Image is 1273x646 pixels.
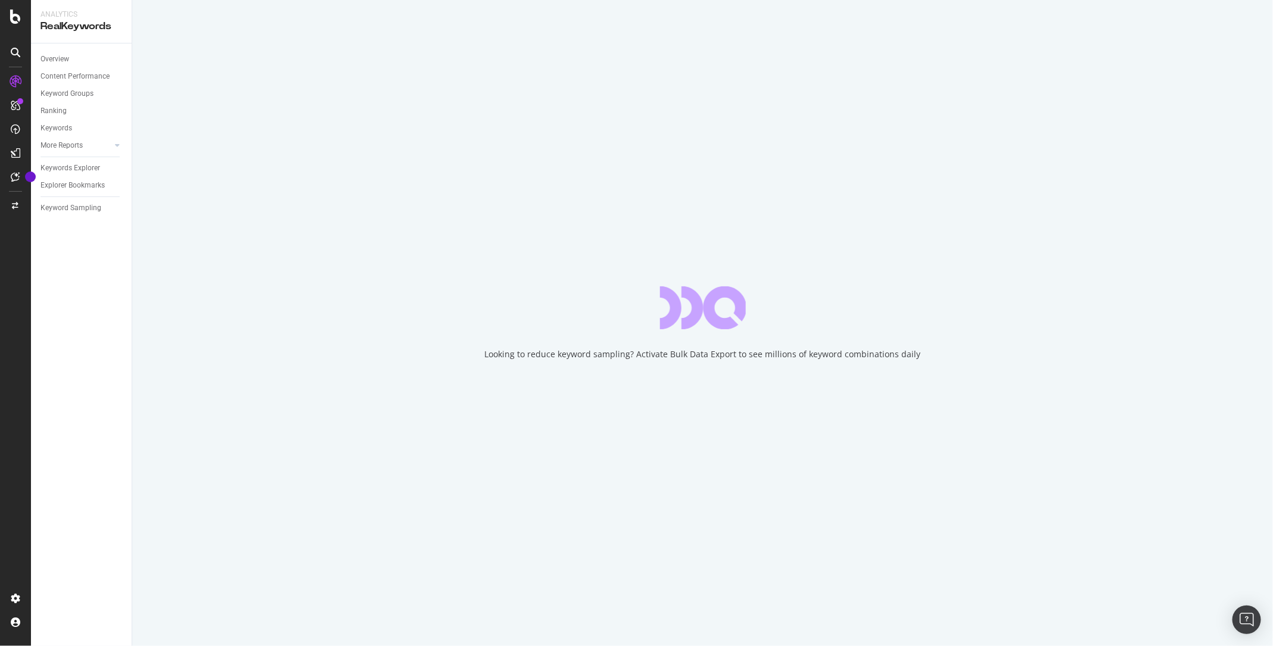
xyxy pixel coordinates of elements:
[41,10,122,20] div: Analytics
[485,348,921,360] div: Looking to reduce keyword sampling? Activate Bulk Data Export to see millions of keyword combinat...
[41,70,123,83] a: Content Performance
[41,139,111,152] a: More Reports
[41,162,123,174] a: Keywords Explorer
[1232,606,1261,634] div: Open Intercom Messenger
[41,122,72,135] div: Keywords
[41,20,122,33] div: RealKeywords
[41,105,123,117] a: Ranking
[41,179,123,192] a: Explorer Bookmarks
[41,105,67,117] div: Ranking
[41,202,101,214] div: Keyword Sampling
[41,70,110,83] div: Content Performance
[25,171,36,182] div: Tooltip anchor
[41,162,100,174] div: Keywords Explorer
[41,88,94,100] div: Keyword Groups
[41,88,123,100] a: Keyword Groups
[41,53,123,65] a: Overview
[41,53,69,65] div: Overview
[41,122,123,135] a: Keywords
[41,139,83,152] div: More Reports
[41,179,105,192] div: Explorer Bookmarks
[660,286,746,329] div: animation
[41,202,123,214] a: Keyword Sampling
